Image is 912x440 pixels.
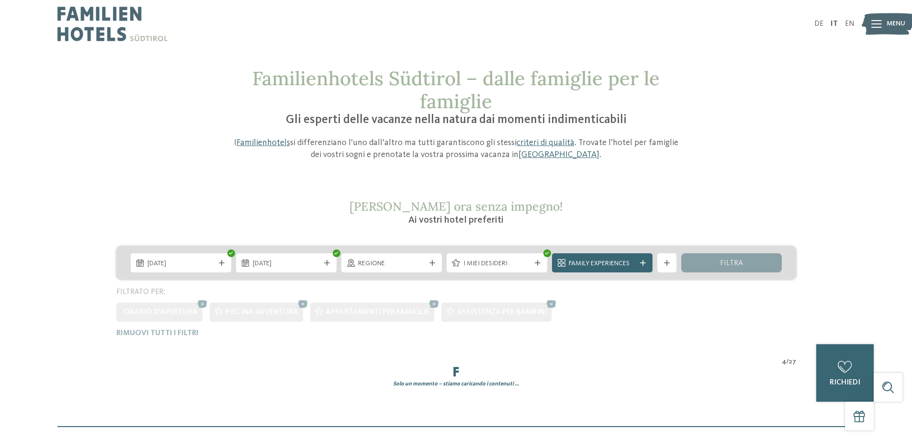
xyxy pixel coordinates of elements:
[109,380,803,388] div: Solo un momento – stiamo caricando i contenuti …
[252,66,660,113] span: Familienhotels Südtirol – dalle famiglie per le famiglie
[816,344,874,402] a: richiedi
[408,215,504,225] span: Ai vostri hotel preferiti
[830,379,860,386] span: richiedi
[358,259,425,269] span: Regione
[845,20,855,28] a: EN
[814,20,823,28] a: DE
[831,20,838,28] a: IT
[229,137,684,161] p: I si differenziano l’uno dall’altro ma tutti garantiscono gli stessi . Trovate l’hotel per famigl...
[236,138,290,147] a: Familienhotels
[887,19,905,29] span: Menu
[286,114,627,126] span: Gli esperti delle vacanze nella natura dai momenti indimenticabili
[782,357,786,367] span: 4
[349,199,563,214] span: [PERSON_NAME] ora senza impegno!
[147,259,214,269] span: [DATE]
[517,138,574,147] a: criteri di qualità
[518,150,599,159] a: [GEOGRAPHIC_DATA]
[463,259,530,269] span: I miei desideri
[789,357,796,367] span: 27
[569,259,636,269] span: Family Experiences
[786,357,789,367] span: /
[253,259,320,269] span: [DATE]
